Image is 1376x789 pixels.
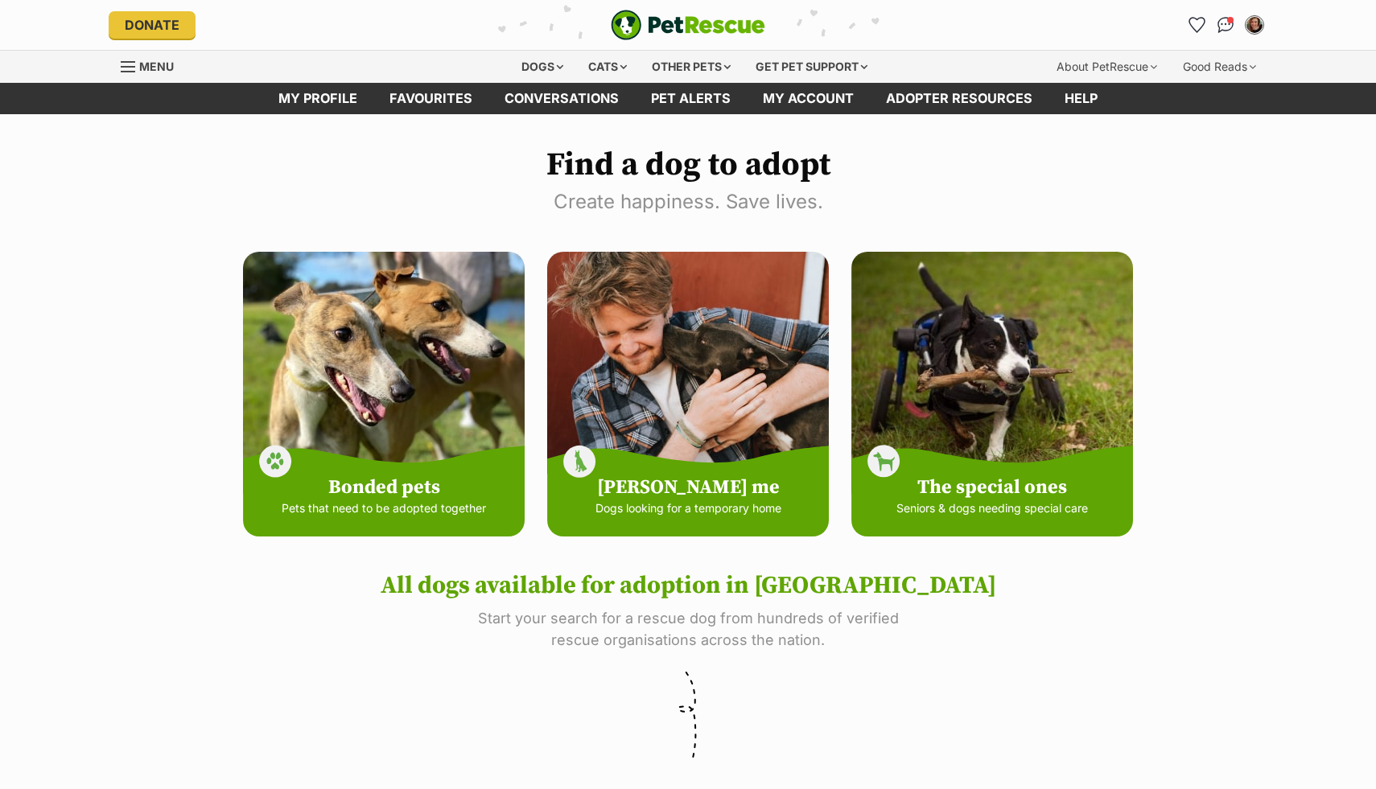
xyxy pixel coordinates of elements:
h2: All dogs available for adoption in [GEOGRAPHIC_DATA] [121,568,1255,603]
img: christine gentilcore profile pic [1246,17,1263,33]
div: About PetRescue [1045,51,1168,83]
div: Other pets [641,51,742,83]
h4: The special ones [871,477,1113,499]
a: Pet alerts [635,83,747,114]
h4: [PERSON_NAME] me [567,477,809,499]
img: chat-41dd97257d64d25036548639549fe6c8038ab92f7586957e7f3b1b290dea8141.svg [1217,17,1234,33]
a: Favourites [1184,12,1209,38]
div: Get pet support [744,51,879,83]
a: Conversations [1213,12,1238,38]
a: The special ones Seniors & dogs needing special care [851,252,1133,536]
p: Seniors & dogs needing special care [871,499,1113,516]
h1: Find a dog to adopt [121,146,1255,183]
div: Cats [577,51,638,83]
img: paw-icon-84bed77d09fb914cffc251078622fb7369031ab84d2fe38dee63048d704678be.svg [259,445,292,478]
img: bonded-dogs-b006315c31c9b211bb1e7e9a714ecad40fdd18a14aeab739730c78b7e0014a72.jpg [243,252,528,494]
img: foster-ec921567d319eec529ff9f57a306ae270f5a703abf27464e9da9f131ff16d9b7.jpg [547,252,833,475]
a: My profile [262,83,373,114]
a: PetRescue [611,10,765,40]
a: My account [747,83,870,114]
img: foster-icon-86d20cb338e9511583ef8537788efa7dd3afce5825c3996ef4cd0808cb954894.svg [563,445,596,478]
button: My account [1242,12,1267,38]
div: Dogs [510,51,575,83]
p: Create happiness. Save lives. [121,187,1255,216]
a: conversations [488,83,635,114]
span: Menu [139,60,174,73]
a: Donate [109,11,196,39]
p: Dogs looking for a temporary home [567,499,809,516]
div: Good Reads [1172,51,1267,83]
a: Help [1048,83,1114,114]
img: special-3d9b6f612bfec360051452426605879251ebf06e2ecb88e30bfb5adf4dcd1c03.jpg [851,252,1137,494]
img: squiggle-db15b0bacbdfd15e4a9a24da79bb69ebeace92753a0218ce96ed1e2689165726.svg [673,671,703,764]
img: dog-icon-9313adf90434caa40bfe3b267f8cdb536fabc51becc7e4e1871fbb1b0423b4ff.svg [867,445,900,478]
a: Adopter resources [870,83,1048,114]
p: Start your search for a rescue dog from hundreds of verified rescue organisations across the nation. [455,607,921,651]
a: Favourites [373,83,488,114]
a: Menu [121,51,185,80]
img: logo-e224e6f780fb5917bec1dbf3a21bbac754714ae5b6737aabdf751b685950b380.svg [611,10,765,40]
a: [PERSON_NAME] me Dogs looking for a temporary home [547,252,829,536]
h4: Bonded pets [263,477,505,499]
a: Bonded pets Pets that need to be adopted together [243,252,525,536]
ul: Account quick links [1184,12,1267,38]
p: Pets that need to be adopted together [263,499,505,516]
